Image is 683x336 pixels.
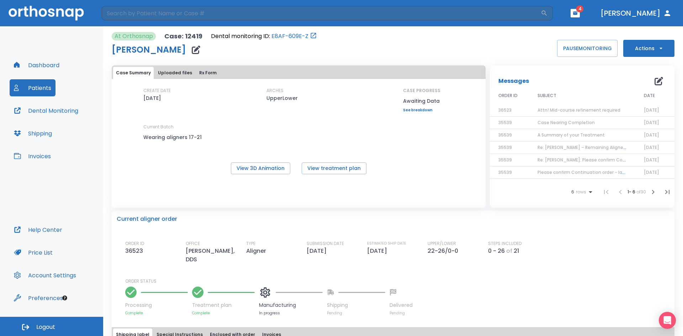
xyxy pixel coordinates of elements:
span: 6 [571,190,574,194]
p: Manufacturing [259,302,323,309]
span: [DATE] [644,132,659,138]
p: UPPER/LOWER [428,240,456,247]
p: ORDER ID [125,240,144,247]
p: Treatment plan [192,302,255,309]
p: Shipping [327,302,385,309]
span: 35539 [498,169,512,175]
p: Pending [390,310,413,316]
span: A Summary of your Treatment [538,132,605,138]
button: Shipping [10,125,56,142]
p: of [506,247,512,255]
span: [DATE] [644,119,659,126]
span: Re: [PERSON_NAME] – Remaining Aligners Order Confirmation [538,144,671,150]
button: View 3D Animation [231,162,290,174]
button: PAUSEMONITORING [557,40,618,57]
p: Complete [125,310,188,316]
span: [DATE] [644,107,659,113]
p: ESTIMATED SHIP DATE [367,240,406,247]
p: [DATE] [307,247,329,255]
span: Attn! Mid-course refinement required [538,107,620,113]
div: Open Intercom Messenger [659,312,676,329]
div: Tooltip anchor [62,295,68,301]
span: rows [574,190,586,194]
p: Wearing aligners 17-21 [143,133,207,142]
button: Dashboard [10,57,64,74]
span: Logout [36,323,55,331]
p: At Orthosnap [115,32,153,41]
p: Current Batch [143,124,207,130]
p: [DATE] [367,247,390,255]
button: Patients [10,79,55,96]
p: In progress [259,310,323,316]
span: [DATE] [644,157,659,163]
p: Dental monitoring ID: [211,32,270,41]
button: Price List [10,244,57,261]
button: Uploaded files [155,67,195,79]
button: Case Summary [113,67,154,79]
p: 21 [514,247,519,255]
p: OFFICE [186,240,200,247]
button: Actions [623,40,674,57]
p: STEPS INCLUDED [488,240,521,247]
p: Processing [125,302,188,309]
span: DATE [644,92,655,99]
p: Case: 12419 [164,32,202,41]
span: 36523 [498,107,512,113]
p: Pending [327,310,385,316]
button: Help Center [10,221,67,238]
h1: [PERSON_NAME] [112,46,186,54]
p: ARCHES [266,87,284,94]
span: 4 [576,5,584,12]
p: SUBMISSION DATE [307,240,344,247]
p: Messages [498,77,529,85]
div: Open patient in dental monitoring portal [211,32,317,41]
span: [DATE] [644,144,659,150]
p: Awaiting Data [403,97,440,105]
span: ORDER ID [498,92,518,99]
a: See breakdown [403,108,440,112]
div: tabs [113,67,484,79]
button: Rx Form [196,67,219,79]
span: 35539 [498,119,512,126]
button: [PERSON_NAME] [598,7,674,20]
p: [DATE] [143,94,161,102]
p: UpperLower [266,94,298,102]
button: Invoices [10,148,55,165]
button: Dental Monitoring [10,102,83,119]
p: [PERSON_NAME], DDS [186,247,246,264]
p: Complete [192,310,255,316]
p: ORDER STATUS [125,278,669,284]
a: E8AF-609E-Z [271,32,308,41]
span: [DATE] [644,169,659,175]
span: 1 - 6 [628,189,636,195]
img: Orthosnap [9,6,84,20]
span: Case Nearing Completion [538,119,595,126]
button: View treatment plan [302,162,366,174]
p: Delivered [390,302,413,309]
span: of 30 [636,189,646,195]
p: Current aligner order [117,215,177,223]
p: 36523 [125,247,146,255]
p: CREATE DATE [143,87,171,94]
button: Preferences [10,289,67,306]
p: 22-26/0-0 [428,247,461,255]
input: Search by Patient Name or Case # [102,6,541,20]
span: SUBJECT [538,92,556,99]
p: Aligner [246,247,269,255]
span: Please confirm Continuation order - last order was very recent [538,169,675,175]
p: 0 - 26 [488,247,505,255]
span: 35539 [498,132,512,138]
span: 35539 [498,144,512,150]
p: TYPE [246,240,255,247]
button: Account Settings [10,267,80,284]
p: CASE PROGRESS [403,87,440,94]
